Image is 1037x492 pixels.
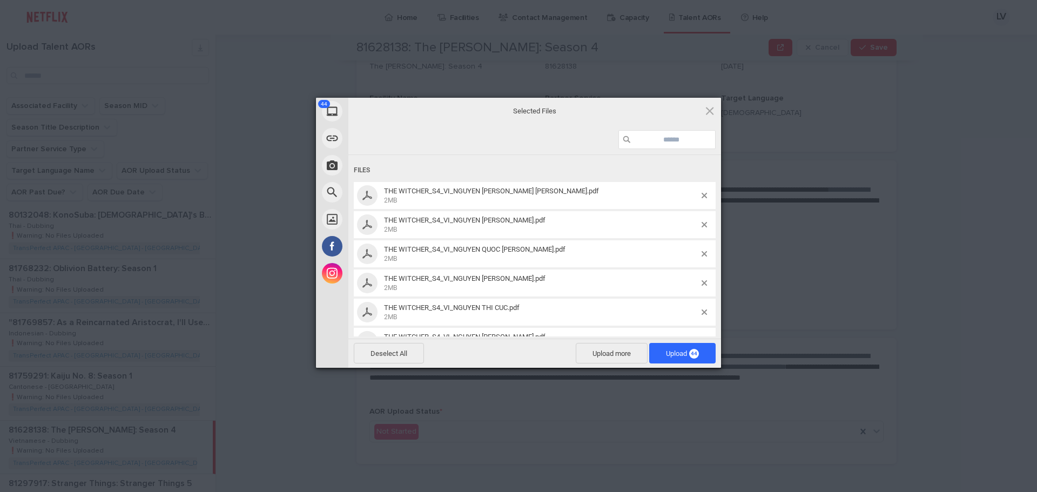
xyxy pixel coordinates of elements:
div: My Device [316,98,446,125]
div: Link (URL) [316,125,446,152]
span: THE WITCHER_S4_VI_NGUYEN [PERSON_NAME].pdf [384,333,546,341]
div: Take Photo [316,152,446,179]
span: 2MB [384,255,397,262]
span: 2MB [384,284,397,292]
div: Web Search [316,179,446,206]
div: Instagram [316,260,446,287]
span: THE WITCHER_S4_VI_NGUYEN [PERSON_NAME] [PERSON_NAME].pdf [384,187,599,195]
span: THE WITCHER_S4_VI_NGUYEN [PERSON_NAME].pdf [384,274,546,282]
div: Files [354,160,716,180]
span: 44 [689,349,699,359]
span: 2MB [384,226,397,233]
span: Upload more [576,343,648,363]
span: THE WITCHER_S4_VI_NGUYEN HOANG QUOC TRUNG.pdf [381,187,702,205]
span: Upload [649,343,716,363]
div: Facebook [316,233,446,260]
span: THE WITCHER_S4_VI_NGUYEN THI CUC.pdf [384,304,520,312]
span: THE WITCHER_S4_VI_NGUYEN THI HOANG NGUYEN.pdf [381,333,702,351]
div: Unsplash [316,206,446,233]
span: THE WITCHER_S4_VI_NGUYEN NGOC KIM THU.pdf [381,216,702,234]
span: THE WITCHER_S4_VI_NGUYEN QUOC [PERSON_NAME].pdf [384,245,565,253]
span: THE WITCHER_S4_VI_NGUYEN QUOC BAO QUAN.pdf [381,245,702,263]
span: 44 [318,100,330,108]
span: THE WITCHER_S4_VI_NGUYEN [PERSON_NAME].pdf [384,216,546,224]
span: Click here or hit ESC to close picker [704,105,716,117]
span: Deselect All [354,343,424,363]
span: 2MB [384,197,397,204]
span: Selected Files [427,106,643,116]
span: THE WITCHER_S4_VI_NGUYEN THI CUC.pdf [381,304,702,321]
span: 2MB [384,313,397,321]
span: THE WITCHER_S4_VI_NGUYEN THANH VINH.pdf [381,274,702,292]
span: Upload [666,349,699,358]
